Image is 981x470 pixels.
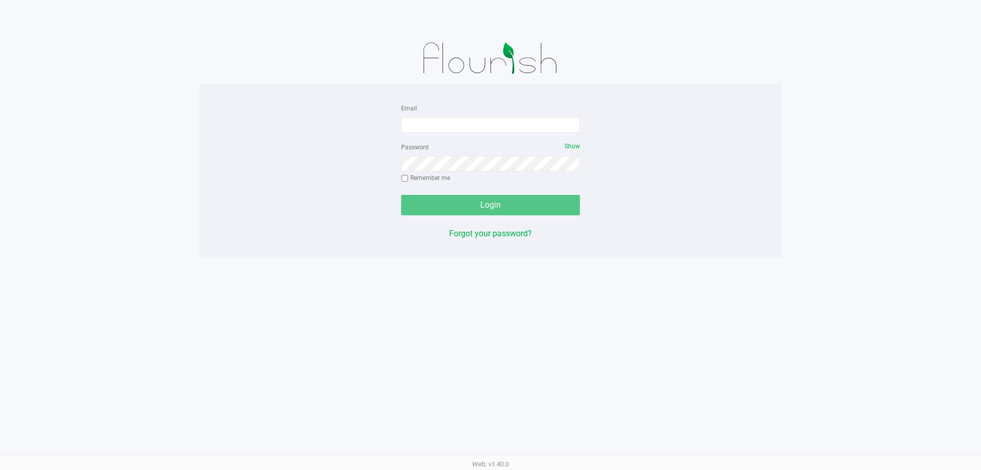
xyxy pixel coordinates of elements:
span: Show [565,143,580,150]
label: Password [401,143,429,152]
label: Remember me [401,173,450,183]
input: Remember me [401,175,408,182]
button: Forgot your password? [449,228,532,240]
span: Web: v1.40.0 [472,460,509,468]
label: Email [401,104,417,113]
